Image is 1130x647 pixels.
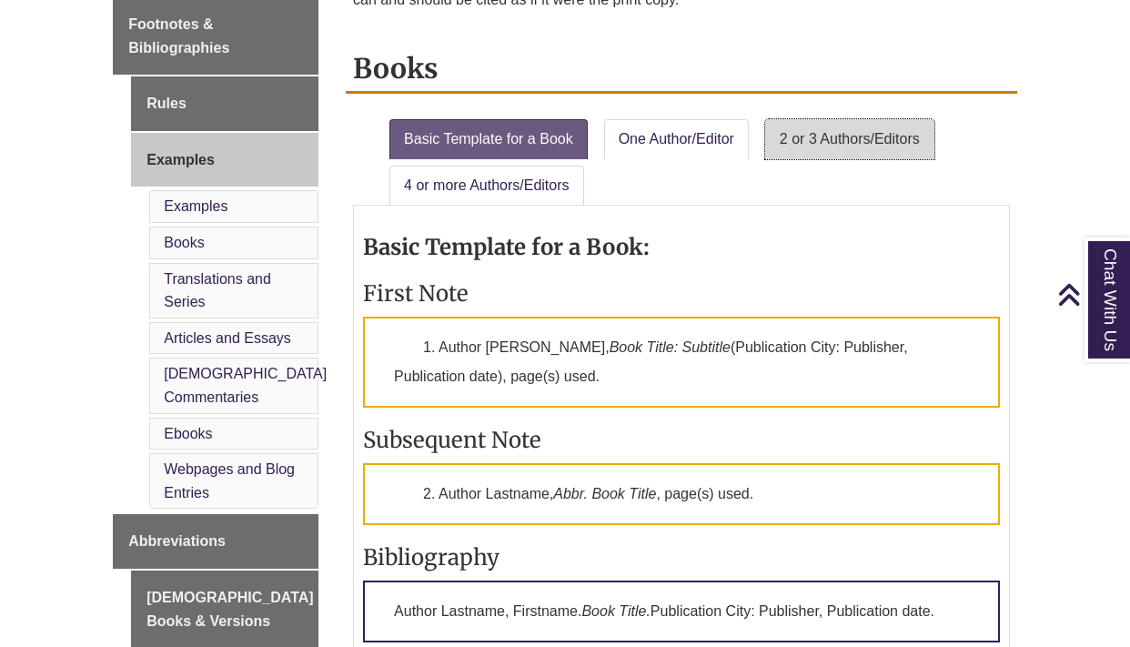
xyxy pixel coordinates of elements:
h3: Subsequent Note [363,426,1000,454]
a: Rules [131,76,318,131]
a: Examples [131,133,318,187]
em: Abbr. Book Title [553,486,656,501]
h3: Bibliography [363,543,1000,571]
a: Articles and Essays [164,330,291,346]
a: Abbreviations [113,514,318,569]
h2: Books [346,45,1017,94]
a: Examples [164,198,227,214]
p: Author Lastname, Firstname. Publication City: Publisher, Publication date. [363,581,1000,642]
em: Book Title: Subtitle [610,339,731,355]
a: Ebooks [164,426,212,441]
p: 1. Author [PERSON_NAME], (Publication City: Publisher, Publication date), page(s) used. [363,317,1000,408]
a: One Author/Editor [604,119,749,159]
a: Translations and Series [164,271,271,310]
a: Back to Top [1057,282,1125,307]
em: Book Title. [581,603,650,619]
h3: First Note [363,279,1000,308]
a: Books [164,235,204,250]
a: Basic Template for a Book [389,119,588,159]
a: Webpages and Blog Entries [164,461,295,500]
span: Abbreviations [128,533,226,549]
span: Footnotes & Bibliographies [128,16,229,56]
p: 2. Author Lastname, , page(s) used. [363,463,1000,525]
strong: Basic Template for a Book: [363,233,650,261]
a: 2 or 3 Authors/Editors [765,119,934,159]
a: [DEMOGRAPHIC_DATA] Commentaries [164,366,327,405]
a: 4 or more Authors/Editors [389,166,583,206]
